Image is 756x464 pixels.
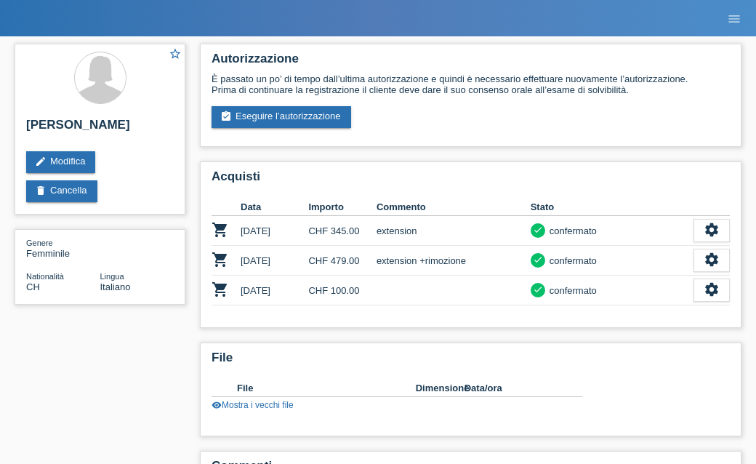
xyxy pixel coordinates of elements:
[533,225,543,235] i: check
[533,255,543,265] i: check
[727,12,741,26] i: menu
[241,216,308,246] td: [DATE]
[241,276,308,305] td: [DATE]
[465,380,562,397] th: Data/ora
[308,276,376,305] td: CHF 100.00
[720,14,749,23] a: menu
[212,52,730,73] h2: Autorizzazione
[212,169,730,191] h2: Acquisti
[35,156,47,167] i: edit
[100,281,131,292] span: Italiano
[220,111,232,122] i: assignment_turned_in
[545,283,597,298] div: confermato
[377,246,531,276] td: extension +rimozione
[212,400,222,410] i: visibility
[169,47,182,63] a: star_border
[531,199,693,216] th: Stato
[26,239,53,247] span: Genere
[308,216,376,246] td: CHF 345.00
[26,281,40,292] span: Svizzera
[416,380,465,397] th: Dimensione
[704,281,720,297] i: settings
[26,272,64,281] span: Nationalità
[26,180,97,202] a: deleteCancella
[26,118,174,140] h2: [PERSON_NAME]
[241,246,308,276] td: [DATE]
[377,216,531,246] td: extension
[169,47,182,60] i: star_border
[212,106,351,128] a: assignment_turned_inEseguire l’autorizzazione
[704,222,720,238] i: settings
[545,223,597,239] div: confermato
[377,199,531,216] th: Commento
[545,253,597,268] div: confermato
[212,73,730,95] div: È passato un po’ di tempo dall’ultima autorizzazione e quindi è necessario effettuare nuovamente ...
[212,221,229,239] i: POSP00015421
[237,380,416,397] th: File
[212,351,730,372] h2: File
[35,185,47,196] i: delete
[26,237,100,259] div: Femminile
[533,284,543,295] i: check
[308,199,376,216] th: Importo
[704,252,720,268] i: settings
[241,199,308,216] th: Data
[212,251,229,268] i: POSP00024811
[212,281,229,298] i: POSP00024967
[26,151,95,173] a: editModifica
[308,246,376,276] td: CHF 479.00
[212,400,294,410] a: visibilityMostra i vecchi file
[100,272,124,281] span: Lingua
